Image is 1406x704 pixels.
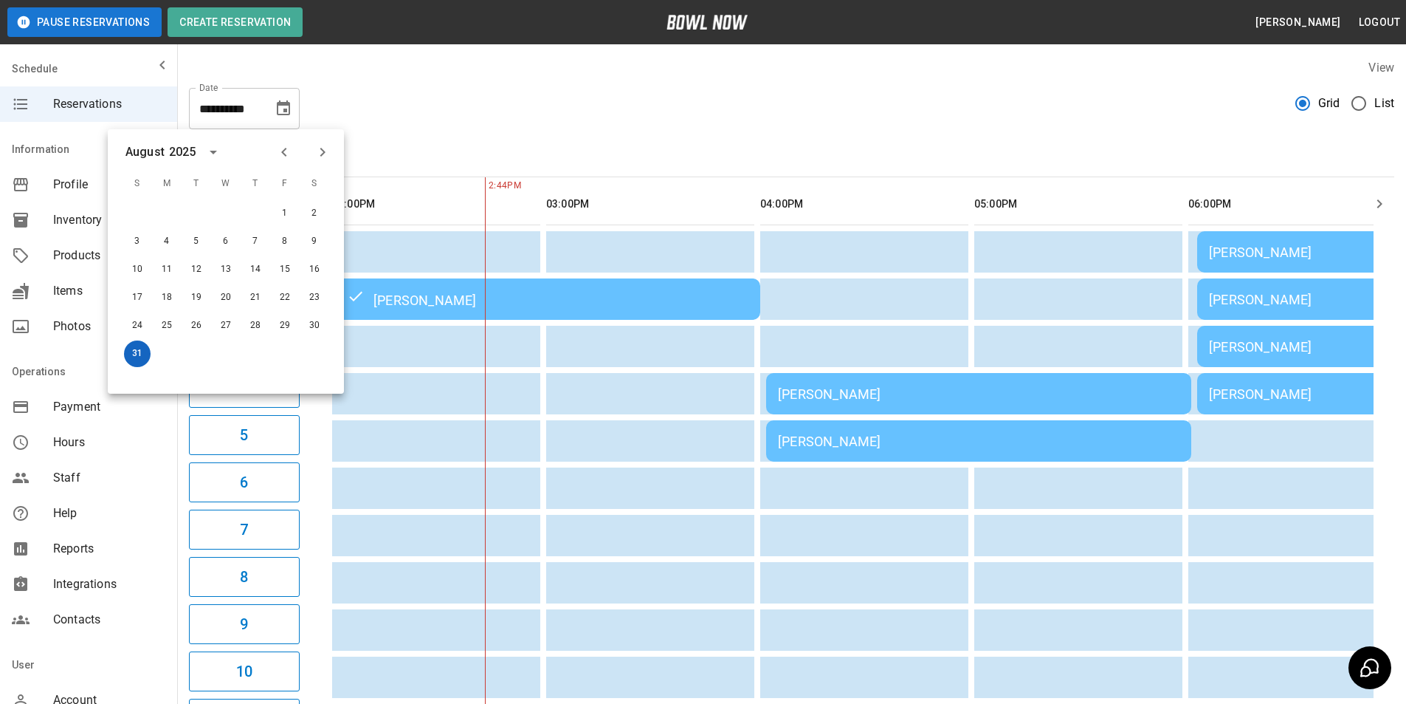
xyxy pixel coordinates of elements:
[154,284,180,311] button: Aug 18, 2025
[124,284,151,311] button: Aug 17, 2025
[154,256,180,283] button: Aug 11, 2025
[213,228,239,255] button: Aug 6, 2025
[242,256,269,283] button: Aug 14, 2025
[125,143,165,161] div: August
[269,94,298,123] button: Choose date, selected date is Aug 31, 2025
[242,169,269,199] span: T
[154,169,180,199] span: M
[213,169,239,199] span: W
[242,228,269,255] button: Aug 7, 2025
[189,415,300,455] button: 5
[240,471,248,494] h6: 6
[189,462,300,502] button: 6
[272,256,298,283] button: Aug 15, 2025
[1374,95,1394,112] span: List
[301,284,328,311] button: Aug 23, 2025
[53,211,165,229] span: Inventory
[124,341,151,367] button: Aug 31, 2025
[183,228,210,255] button: Aug 5, 2025
[301,256,328,283] button: Aug 16, 2025
[53,95,165,113] span: Reservations
[53,247,165,264] span: Products
[53,282,165,300] span: Items
[124,228,151,255] button: Aug 3, 2025
[183,256,210,283] button: Aug 12, 2025
[183,169,210,199] span: T
[7,7,162,37] button: Pause Reservations
[53,505,165,522] span: Help
[189,557,300,597] button: 8
[1250,9,1346,36] button: [PERSON_NAME]
[213,284,239,311] button: Aug 20, 2025
[240,612,248,636] h6: 9
[169,143,196,161] div: 2025
[189,652,300,691] button: 10
[240,423,248,447] h6: 5
[347,290,748,308] div: [PERSON_NAME]
[240,565,248,589] h6: 8
[53,318,165,335] span: Photos
[332,183,540,225] th: 02:00PM
[154,312,180,339] button: Aug 25, 2025
[485,179,489,194] span: 2:44PM
[213,256,239,283] button: Aug 13, 2025
[53,398,165,416] span: Payment
[183,312,210,339] button: Aug 26, 2025
[1318,95,1340,112] span: Grid
[272,169,298,199] span: F
[189,604,300,644] button: 9
[53,176,165,194] span: Profile
[124,256,151,283] button: Aug 10, 2025
[168,7,303,37] button: Create Reservation
[301,228,328,255] button: Aug 9, 2025
[53,469,165,487] span: Staff
[272,140,297,165] button: Previous month
[189,141,1394,177] div: inventory tabs
[53,434,165,451] span: Hours
[189,510,300,550] button: 7
[301,169,328,199] span: S
[236,660,252,683] h6: 10
[1368,61,1394,75] label: View
[778,434,1179,449] div: [PERSON_NAME]
[240,518,248,541] h6: 7
[272,312,298,339] button: Aug 29, 2025
[778,386,1179,402] div: [PERSON_NAME]
[124,312,151,339] button: Aug 24, 2025
[53,540,165,558] span: Reports
[53,575,165,593] span: Integrations
[124,169,151,199] span: S
[183,284,210,311] button: Aug 19, 2025
[272,200,298,227] button: Aug 1, 2025
[242,312,269,339] button: Aug 28, 2025
[301,312,328,339] button: Aug 30, 2025
[546,183,754,225] th: 03:00PM
[272,284,298,311] button: Aug 22, 2025
[154,228,180,255] button: Aug 4, 2025
[242,284,269,311] button: Aug 21, 2025
[53,611,165,629] span: Contacts
[666,15,748,30] img: logo
[301,200,328,227] button: Aug 2, 2025
[201,140,226,165] button: calendar view is open, switch to year view
[310,140,335,165] button: Next month
[272,228,298,255] button: Aug 8, 2025
[1353,9,1406,36] button: Logout
[213,312,239,339] button: Aug 27, 2025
